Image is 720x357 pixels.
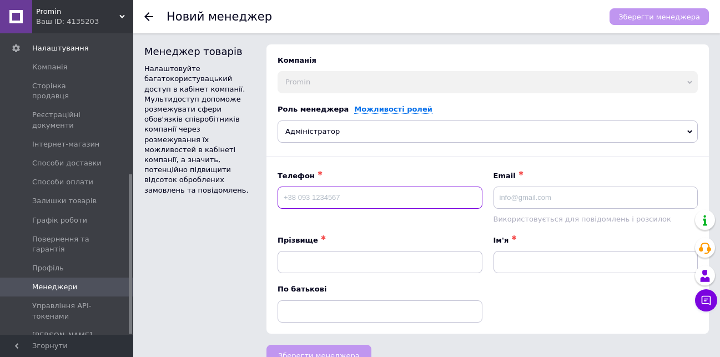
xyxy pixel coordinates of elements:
span: Телефон [278,172,315,180]
span: Управління API-токенами [32,301,103,321]
span: Менеджери [32,282,77,292]
input: info@gmail.com [494,187,698,209]
span: Прізвище [278,236,318,244]
span: Promin [278,71,698,93]
span: Залишки товарів [32,196,97,206]
span: Сторінка продавця [32,81,103,101]
span: По батькові [278,285,326,293]
span: Promin [36,7,119,17]
span: ✱ [518,169,523,177]
span: Email [494,172,516,180]
div: Ваш ID: 4135203 [36,17,133,27]
span: Налаштовуйте багатокористувацький доступ в кабінет компанії. Мультидоступ допоможе розмежувати сф... [144,64,249,194]
span: ✱ [511,234,516,242]
span: Ім'я [494,236,509,244]
span: Інтернет-магазин [32,139,99,149]
span: Способи оплати [32,177,93,187]
span: Компанія [32,62,67,72]
span: Способи доставки [32,158,102,168]
span: ✱ [318,169,323,177]
button: Чат з покупцем [695,289,717,311]
span: Налаштування [32,43,89,53]
h1: Новий менеджер [167,10,272,23]
div: Повернутися назад [144,12,153,21]
div: Роль менеджера [278,104,349,114]
span: Реєстраційні документи [32,110,103,130]
span: Графік роботи [32,215,87,225]
span: Використовується для повідомлень і розсилок [494,215,671,223]
span: Повернення та гарантія [32,234,103,254]
span: ✱ [321,234,326,242]
input: +38 093 1234567 [278,187,482,209]
span: Адміністратор [278,120,698,143]
span: Профіль [32,263,64,273]
a: Можливості ролей [354,105,432,114]
span: Менеджер товарів [144,46,243,57]
span: Компанія [278,56,316,64]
